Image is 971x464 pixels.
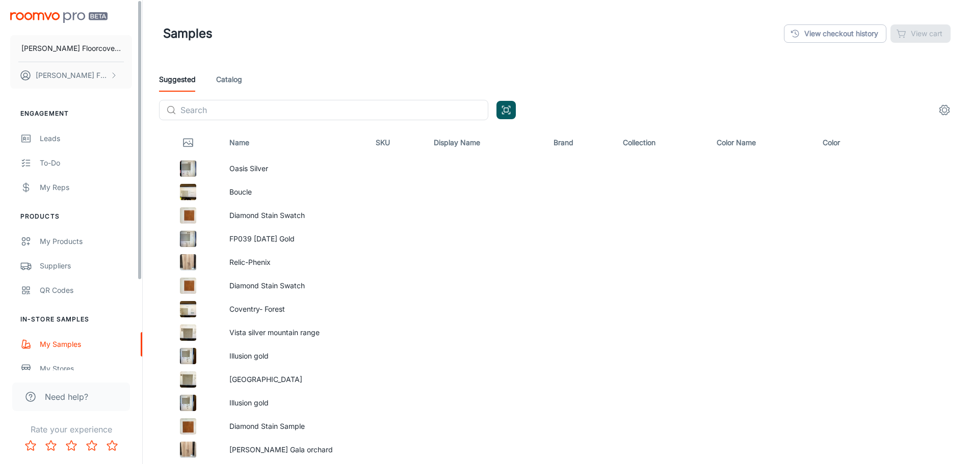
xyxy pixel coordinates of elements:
span: Need help? [45,391,88,403]
td: Boucle [221,180,368,204]
td: Diamond Stain Swatch [221,204,368,227]
div: My Products [40,236,132,247]
a: Suggested [159,67,196,92]
p: [PERSON_NAME] Floorcovering [21,43,121,54]
td: Vista silver mountain range [221,321,368,344]
td: Catania Amphitheater [221,368,368,391]
td: FP039 Karma Gold [221,227,368,251]
div: My Stores [40,363,132,374]
div: Suppliers [40,260,132,271]
svg: Thumbnail [182,137,194,149]
th: Color Name [708,128,815,157]
h1: Samples [163,24,213,43]
td: Illusion gold [221,391,368,415]
p: [PERSON_NAME] Floorcovering [36,70,108,81]
button: [PERSON_NAME] Floorcovering [10,62,132,89]
div: Leads [40,133,132,144]
th: Brand [545,128,615,157]
th: Display Name [426,128,545,157]
th: Collection [615,128,708,157]
th: Color [815,128,879,157]
p: Rate your experience [8,423,134,435]
td: Diamond Stain Swatch [221,274,368,297]
td: Relic-Phenix [221,251,368,274]
button: Rate 3 star [61,435,82,456]
button: Rate 5 star [102,435,122,456]
th: Name [221,128,368,157]
div: My Reps [40,182,132,193]
td: Oasis Silver [221,157,368,180]
a: Catalog [216,67,242,92]
img: Roomvo PRO Beta [10,12,108,23]
div: To-do [40,157,132,169]
div: QR Codes [40,285,132,296]
td: Diamond Stain Sample [221,415,368,438]
button: Open QR code scanner [496,101,516,119]
th: SKU [368,128,426,157]
td: Coventry- Forest [221,297,368,321]
button: Rate 1 star [20,435,41,456]
button: Rate 4 star [82,435,102,456]
td: Illusion gold [221,344,368,368]
a: View checkout history [784,24,886,43]
input: Search [180,100,488,120]
button: [PERSON_NAME] Floorcovering [10,35,132,62]
button: settings [934,100,955,120]
td: Audra Gala orchard [221,438,368,461]
button: Rate 2 star [41,435,61,456]
div: My Samples [40,339,132,350]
